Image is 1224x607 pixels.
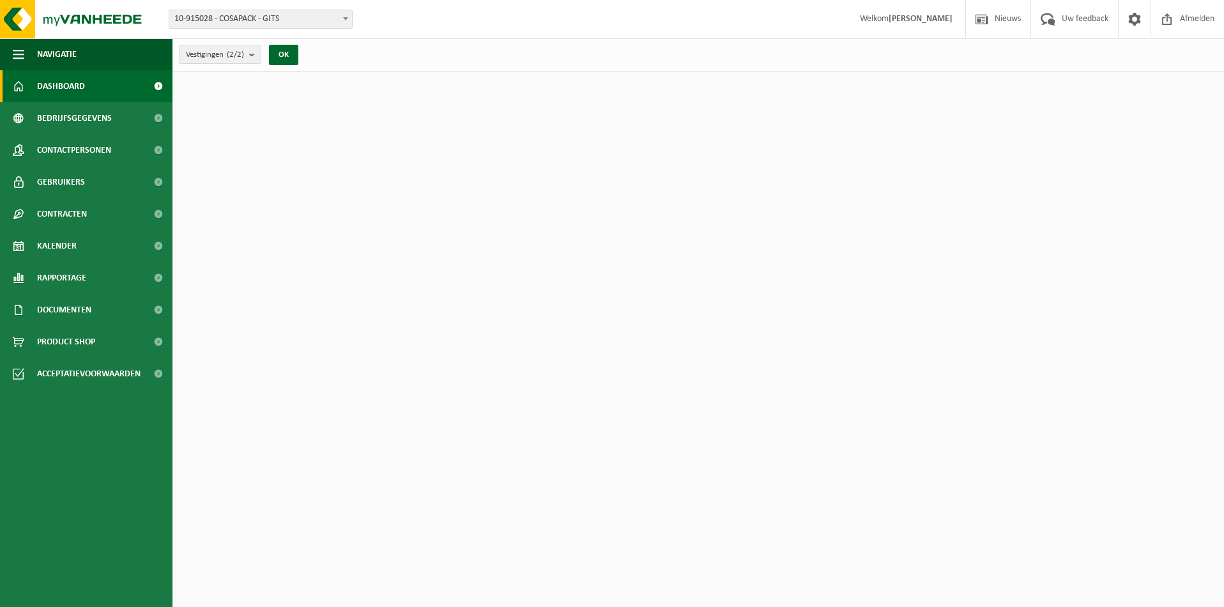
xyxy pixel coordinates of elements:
[37,358,141,390] span: Acceptatievoorwaarden
[186,45,244,65] span: Vestigingen
[37,166,85,198] span: Gebruikers
[37,230,77,262] span: Kalender
[269,45,298,65] button: OK
[37,294,91,326] span: Documenten
[37,262,86,294] span: Rapportage
[169,10,353,29] span: 10-915028 - COSAPACK - GITS
[37,326,95,358] span: Product Shop
[889,14,952,24] strong: [PERSON_NAME]
[37,102,112,134] span: Bedrijfsgegevens
[37,134,111,166] span: Contactpersonen
[37,198,87,230] span: Contracten
[227,50,244,59] count: (2/2)
[169,10,352,28] span: 10-915028 - COSAPACK - GITS
[179,45,261,64] button: Vestigingen(2/2)
[37,38,77,70] span: Navigatie
[37,70,85,102] span: Dashboard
